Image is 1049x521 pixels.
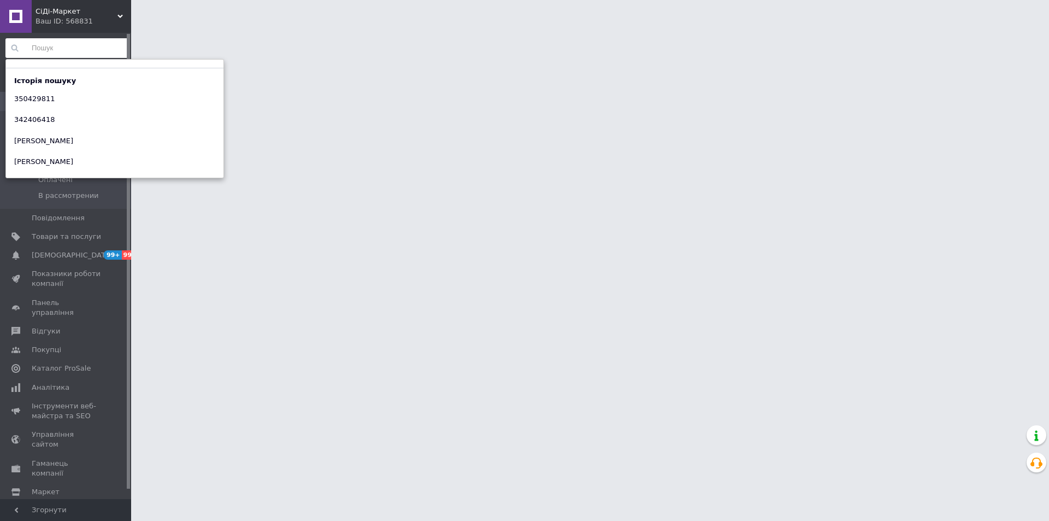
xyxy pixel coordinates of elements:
div: Ваш ID: 568831 [36,16,131,26]
span: Аналітика [32,383,69,393]
span: 99+ [104,250,122,260]
span: 99+ [122,250,140,260]
div: [PERSON_NAME] [6,133,81,149]
span: Гаманець компанії [32,459,101,478]
span: Каталог ProSale [32,364,91,373]
span: В рассмотрении [38,191,99,201]
span: Панель управління [32,298,101,318]
span: [DEMOGRAPHIC_DATA] [32,250,113,260]
div: 342406418 [6,112,63,127]
div: [PERSON_NAME] [6,154,81,169]
span: Покупці [32,345,61,355]
span: Управління сайтом [32,430,101,449]
input: Пошук [5,38,129,58]
span: Маркет [32,487,60,497]
span: СіДі-Маркет [36,7,117,16]
span: Відгуки [32,326,60,336]
span: Інструменти веб-майстра та SEO [32,401,101,421]
span: Повідомлення [32,213,85,223]
span: Показники роботи компанії [32,269,101,289]
div: Історія пошуку [6,76,84,86]
span: Товари та послуги [32,232,101,242]
span: Оплачені [38,175,73,185]
div: 350429811 [6,91,63,107]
